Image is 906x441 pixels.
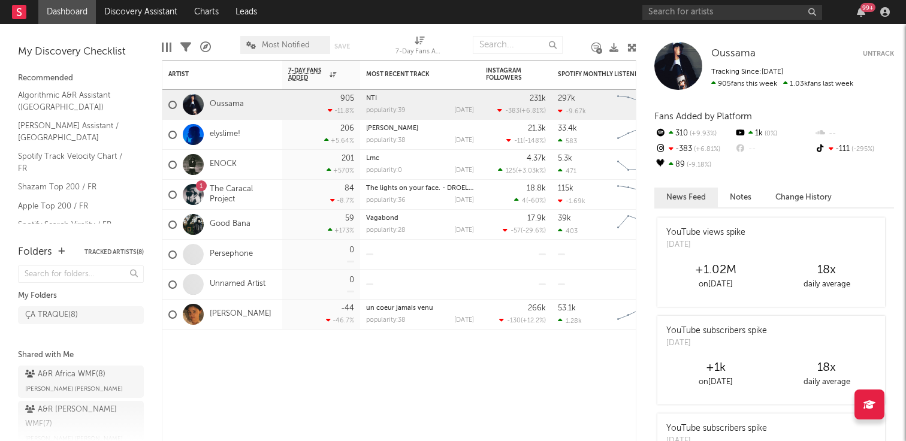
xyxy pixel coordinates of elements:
span: Fans Added by Platform [654,112,752,121]
svg: Chart title [612,120,666,150]
svg: Chart title [612,150,666,180]
div: A&R Africa WMF ( 8 ) [25,367,105,382]
div: 21.3k [528,125,546,132]
a: Oussama [711,48,756,60]
div: 297k [558,95,575,102]
div: ( ) [499,316,546,324]
a: ENOCK [210,159,237,170]
div: popularity: 38 [366,317,406,324]
div: 0 [349,246,354,254]
div: ( ) [514,197,546,204]
div: A&R Pipeline [200,30,211,65]
div: 583 [558,137,577,145]
span: [PERSON_NAME] [PERSON_NAME] [25,382,123,396]
div: Recommended [18,71,144,86]
div: -11.8 % [328,107,354,114]
a: Lmc [366,155,379,162]
button: Change History [763,188,844,207]
div: popularity: 0 [366,167,402,174]
a: elyslime! [210,129,240,140]
div: YouTube subscribers spike [666,325,767,337]
span: -130 [507,318,521,324]
div: +1.02M [660,263,771,277]
div: Filters [180,30,191,65]
div: 7-Day Fans Added (7-Day Fans Added) [395,30,443,65]
span: -383 [505,108,520,114]
a: A&R Africa WMF(8)[PERSON_NAME] [PERSON_NAME] [18,366,144,398]
div: ( ) [497,107,546,114]
span: -60 % [528,198,544,204]
div: 266k [528,304,546,312]
div: 39k [558,215,571,222]
div: 84 [345,185,354,192]
a: Oussama [210,99,244,110]
div: Spotify Monthly Listeners [558,71,648,78]
div: popularity: 36 [366,197,406,204]
a: Shazam Top 200 / FR [18,180,132,194]
span: 1.03k fans last week [711,80,853,87]
div: 53.1k [558,304,576,312]
svg: Chart title [612,210,666,240]
span: -295 % [850,146,874,153]
div: Lmc [366,155,474,162]
div: on [DATE] [660,277,771,292]
div: Edit Columns [162,30,171,65]
a: Apple Top 200 / FR [18,200,132,213]
div: 0 [349,276,354,284]
div: 18.8k [527,185,546,192]
a: Persephone [210,249,253,259]
button: Untrack [863,48,894,60]
div: NTI [366,95,474,102]
div: [DATE] [454,107,474,114]
div: Shared with Me [18,348,144,363]
a: Spotify Track Velocity Chart / FR [18,150,132,174]
svg: Chart title [612,90,666,120]
div: popularity: 28 [366,227,406,234]
button: Notes [718,188,763,207]
div: 115k [558,185,573,192]
a: The lights on your face. - DROELOE Remix [366,185,499,192]
div: 5.3k [558,155,572,162]
input: Search for folders... [18,265,144,283]
a: Good Bana [210,219,250,229]
div: 201 [342,155,354,162]
div: 905 [340,95,354,102]
div: 7-Day Fans Added (7-Day Fans Added) [395,45,443,59]
button: News Feed [654,188,718,207]
a: [PERSON_NAME] [210,309,271,319]
span: -148 % [525,138,544,144]
a: Spotify Search Virality / FR [18,218,132,231]
span: +6.81 % [521,108,544,114]
svg: Chart title [612,300,666,330]
div: 99 + [860,3,875,12]
div: ( ) [503,226,546,234]
div: [DATE] [454,227,474,234]
span: 7-Day Fans Added [288,67,327,81]
a: NTI [366,95,377,102]
div: ( ) [506,137,546,144]
span: 905 fans this week [711,80,777,87]
div: ( ) [498,167,546,174]
div: daily average [771,375,882,389]
div: +5.64 % [324,137,354,144]
div: -1.69k [558,197,585,205]
svg: Chart title [612,180,666,210]
div: My Discovery Checklist [18,45,144,59]
span: 0 % [763,131,777,137]
span: -57 [511,228,521,234]
div: ÇA TRAQUE ( 8 ) [25,308,78,322]
a: Vagabond [366,215,398,222]
a: [PERSON_NAME] [366,125,418,132]
div: 59 [345,215,354,222]
div: 1k [734,126,814,141]
div: Artist [168,71,258,78]
div: 471 [558,167,576,175]
div: A&R [PERSON_NAME] WMF ( 7 ) [25,403,134,431]
div: -46.7 % [326,316,354,324]
div: un coeur jamais venu [366,305,474,312]
span: Oussama [711,49,756,59]
div: -111 [814,141,894,157]
div: 18 x [771,263,882,277]
div: popularity: 38 [366,137,406,144]
span: 125 [506,168,516,174]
